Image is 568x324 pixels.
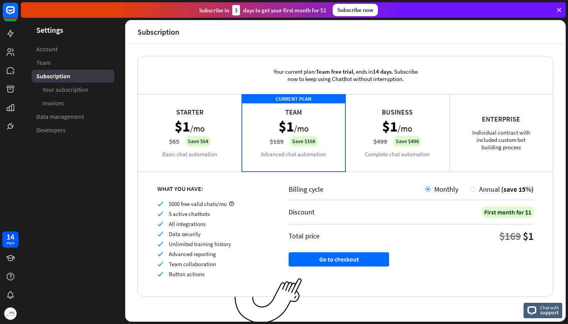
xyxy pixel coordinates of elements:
span: Account [36,45,58,53]
div: 3 [232,5,240,15]
span: Annual [479,185,500,194]
span: Data security [169,230,201,238]
span: Subscription [36,72,70,80]
div: Billing cycle [289,185,425,194]
i: check [157,261,163,267]
span: Your subscription [43,86,88,94]
a: Invoices [32,97,114,110]
div: days [7,240,14,246]
span: Advanced reporting [169,250,216,258]
a: Account [32,43,114,56]
span: Invoices [43,99,64,107]
span: Data management [36,113,84,121]
div: First month for $1 [482,206,534,218]
i: check [157,201,163,207]
button: Open LiveChat chat widget [6,3,29,26]
div: $1 [523,229,534,243]
a: 14 days [2,231,19,248]
div: Subscribe now [333,4,378,16]
i: check [157,241,163,247]
i: check [157,211,163,217]
div: Discount [289,208,315,216]
i: check [157,271,163,277]
span: 14 days [373,68,391,75]
span: Developers [36,126,66,134]
div: Total price [289,231,320,240]
header: Settings [21,25,125,35]
span: Monthly [434,185,458,194]
span: support [540,309,559,316]
a: Developers [32,124,114,137]
i: check [157,231,163,237]
span: Team collaboration [169,260,216,268]
a: Team [32,56,114,69]
div: $169 [499,229,521,243]
span: Team free trial [316,68,353,75]
i: check [157,221,163,227]
div: Subscribe in days to get your first month for $1 [199,5,327,15]
div: Subscription [138,27,179,36]
div: 14 [7,233,14,240]
span: Button actions [169,270,204,278]
span: (save 15%) [501,185,534,194]
button: Go to checkout [289,252,389,267]
span: Team [36,59,51,67]
span: Unlimited training history [169,240,231,248]
span: 5000 free valid chats/mo [169,200,227,208]
div: Your current plan: , ends in . Subscribe now to keep using ChatBot without interruption. [262,56,429,94]
a: Your subscription [32,83,114,96]
a: Data management [32,110,114,123]
span: Chat with [540,304,559,311]
span: 5 active chatbots [169,210,210,218]
span: All integrations [169,220,206,228]
img: ec979a0a656117aaf919.png [235,278,302,324]
i: check [157,251,163,257]
div: WHAT YOU HAVE: [157,185,269,192]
